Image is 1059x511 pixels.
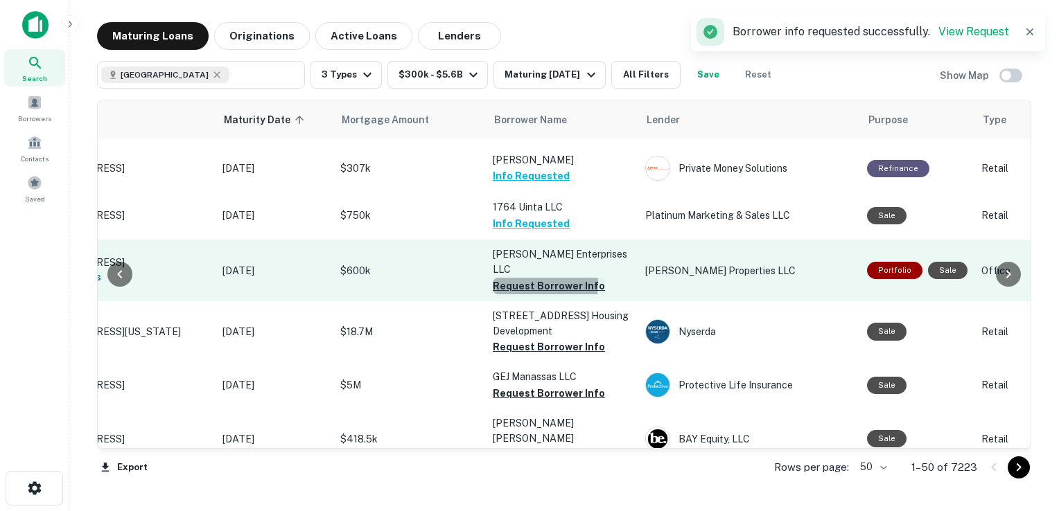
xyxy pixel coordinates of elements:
p: $600k [340,263,479,278]
div: Private Money Solutions [645,156,853,181]
p: 1764 Uinta LLC [493,199,631,215]
p: $5M [340,377,479,393]
button: Active Loans [315,22,412,50]
span: Saved [25,193,45,204]
button: Lenders [418,22,501,50]
span: Purpose [868,111,908,128]
span: Borrower Name [494,111,567,128]
div: Sale [867,207,907,224]
span: Mortgage Amount [342,111,447,128]
p: Retail [981,377,1051,393]
p: [DATE] [222,161,326,176]
button: All Filters [611,61,681,89]
th: Purpose [860,100,974,139]
p: Office [981,263,1051,278]
img: picture [646,427,669,451]
div: Sale [867,323,907,340]
p: GEJ Manassas LLC [493,369,631,384]
p: $307k [340,161,479,176]
th: Mortgage Amount [333,100,486,139]
p: [DATE] [222,263,326,278]
span: Contacts [21,153,49,164]
div: Nyserda [645,319,853,344]
span: Borrowers [18,113,51,124]
h6: Show Map [940,68,991,83]
a: Borrowers [4,89,65,127]
p: [PERSON_NAME] [PERSON_NAME] [493,415,631,446]
div: Sale [867,430,907,447]
p: [PERSON_NAME] Properties LLC [645,263,853,278]
img: picture [646,156,669,180]
span: Lender [647,111,680,128]
button: Info Requested [493,168,570,184]
button: Export [97,457,151,478]
span: Search [22,73,47,84]
p: [DATE] [222,324,326,339]
button: Request Borrower Info [493,339,605,355]
div: 50 [855,457,889,477]
p: Retail [981,161,1051,176]
a: Saved [4,170,65,207]
p: $18.7M [340,324,479,339]
span: Maturity Date [224,111,308,128]
button: Info Requested [493,215,570,232]
div: BAY Equity, LLC [645,427,853,451]
button: Go to next page [1008,456,1030,478]
div: Sale [867,377,907,394]
a: View Request [938,25,1009,38]
p: [STREET_ADDRESS] Housing Development [493,308,631,339]
p: 1–50 of 7223 [911,459,977,476]
p: [DATE] [222,431,326,447]
p: Rows per page: [774,459,849,476]
p: $750k [340,208,479,223]
span: Type [983,111,1006,128]
th: Lender [638,100,860,139]
p: [PERSON_NAME] Enterprises LLC [493,246,631,277]
p: Retail [981,208,1051,223]
button: 3 Types [310,61,382,89]
th: Type [974,100,1058,139]
p: Retail [981,324,1051,339]
p: Borrower info requested successfully. [733,24,1009,40]
button: Maturing [DATE] [493,61,605,89]
th: Borrower Name [486,100,638,139]
button: Originations [214,22,310,50]
a: Contacts [4,129,65,167]
div: This loan purpose was for refinancing [867,160,929,177]
p: [DATE] [222,377,326,393]
th: Maturity Date [216,100,333,139]
img: picture [646,373,669,397]
p: Platinum Marketing & Sales LLC [645,208,853,223]
img: picture [646,320,669,343]
button: Maturing Loans [97,22,209,50]
div: Maturing [DATE] [505,66,599,83]
button: Save your search to get updates of matches that match your search criteria. [686,61,730,89]
iframe: Chat Widget [990,400,1059,467]
span: [GEOGRAPHIC_DATA] [121,69,209,81]
img: capitalize-icon.png [22,11,49,39]
button: Request Borrower Info [493,278,605,294]
button: Request Borrower Info [493,446,605,463]
div: Sale [928,262,968,279]
a: Search [4,49,65,87]
button: Request Borrower Info [493,385,605,402]
p: [DATE] [222,208,326,223]
div: Protective Life Insurance [645,373,853,397]
p: Retail [981,431,1051,447]
p: $418.5k [340,431,479,447]
button: $300k - $5.6B [387,61,488,89]
p: [PERSON_NAME] [493,152,631,168]
div: This is a portfolio loan with 4 properties [867,262,922,279]
button: Reset [736,61,780,89]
